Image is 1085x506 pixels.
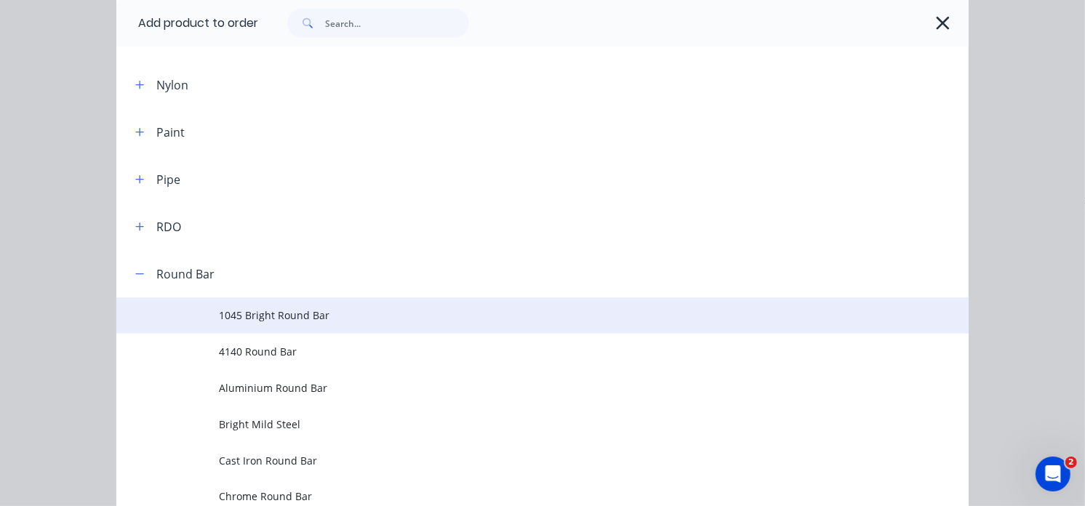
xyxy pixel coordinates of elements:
span: Cast Iron Round Bar [219,453,819,468]
input: Search... [325,9,469,38]
span: 2 [1065,457,1077,468]
div: Paint [156,124,185,141]
span: Bright Mild Steel [219,417,819,432]
span: Aluminium Round Bar [219,380,819,395]
iframe: Intercom live chat [1036,457,1070,491]
span: Chrome Round Bar [219,489,819,504]
div: Nylon [156,76,188,94]
span: 4140 Round Bar [219,344,819,359]
div: Pipe [156,171,180,188]
div: RDO [156,218,181,236]
span: 1045 Bright Round Bar [219,308,819,323]
div: Round Bar [156,265,215,283]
